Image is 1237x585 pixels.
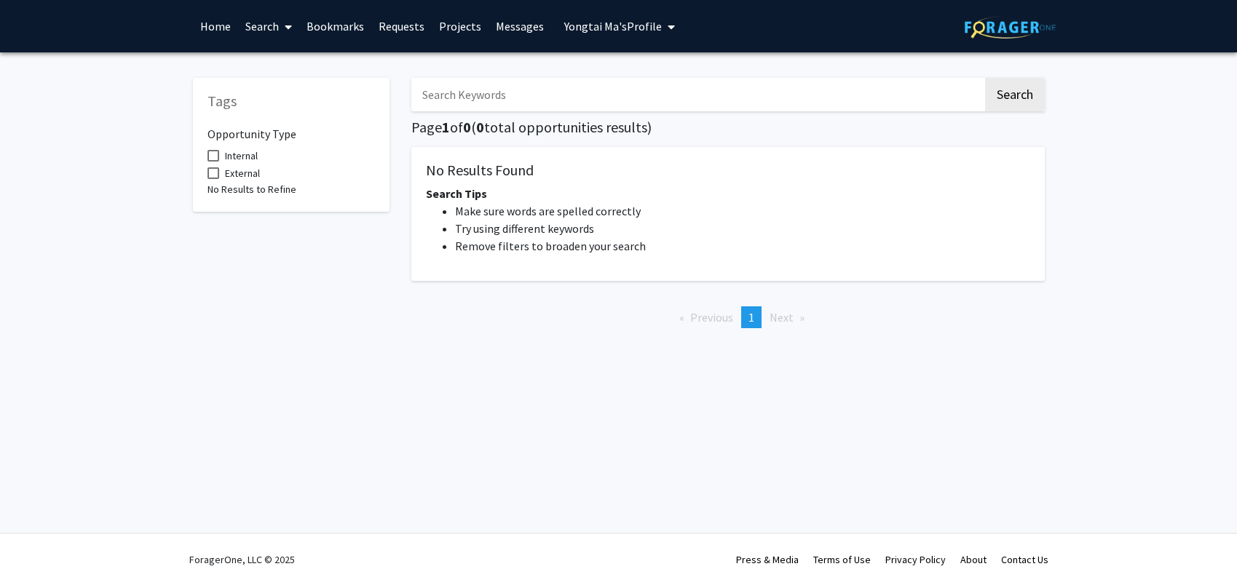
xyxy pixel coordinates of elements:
[965,16,1056,39] img: ForagerOne Logo
[455,202,1030,220] li: Make sure words are spelled correctly
[455,237,1030,255] li: Remove filters to broaden your search
[208,116,375,141] h6: Opportunity Type
[813,553,871,566] a: Terms of Use
[564,19,662,33] span: Yongtai Ma's Profile
[960,553,987,566] a: About
[411,119,1045,136] h5: Page of ( total opportunities results)
[238,1,299,52] a: Search
[432,1,489,52] a: Projects
[690,310,733,325] span: Previous
[736,553,799,566] a: Press & Media
[299,1,371,52] a: Bookmarks
[748,310,754,325] span: 1
[1001,553,1048,566] a: Contact Us
[411,78,983,111] input: Search Keywords
[189,534,295,585] div: ForagerOne, LLC © 2025
[885,553,946,566] a: Privacy Policy
[225,164,260,182] span: External
[208,183,296,196] span: No Results to Refine
[225,147,258,164] span: Internal
[985,78,1045,111] button: Search
[411,306,1045,328] ul: Pagination
[489,1,551,52] a: Messages
[208,92,375,110] h5: Tags
[770,310,794,325] span: Next
[463,118,471,136] span: 0
[455,220,1030,237] li: Try using different keywords
[426,186,487,201] span: Search Tips
[476,118,484,136] span: 0
[442,118,450,136] span: 1
[426,162,1030,179] h5: No Results Found
[371,1,432,52] a: Requests
[193,1,238,52] a: Home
